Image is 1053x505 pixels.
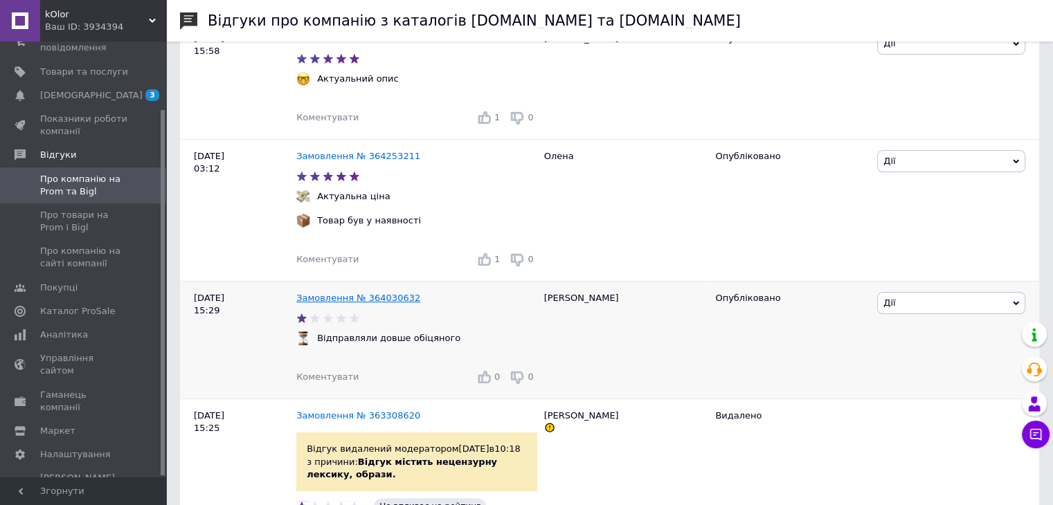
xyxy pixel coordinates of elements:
div: Видалено [715,410,867,422]
span: Замовлення та повідомлення [40,29,128,54]
span: 3 [145,89,159,101]
span: [DEMOGRAPHIC_DATA] [40,89,143,102]
div: [DATE] 15:58 [180,21,296,139]
div: Коментувати [296,371,359,383]
span: Про компанію на сайті компанії [40,245,128,270]
span: Покупці [40,282,78,294]
span: 1 [494,112,500,122]
span: Аналітика [40,329,88,341]
div: Опубліковано [715,292,867,304]
h1: Відгуки про компанію з каталогів [DOMAIN_NAME] та [DOMAIN_NAME] [208,12,741,29]
a: Замовлення № 363308620 [296,410,420,421]
span: Про товари на Prom і Bigl [40,209,128,234]
span: Налаштування [40,448,111,461]
div: Актуальний опис [314,73,402,85]
div: Ваш ID: 3934394 [45,21,166,33]
span: 0 [528,112,533,122]
div: Опубліковано [715,150,867,163]
img: :money_with_wings: [296,190,310,203]
span: Гаманець компанії [40,389,128,414]
div: [PERSON_NAME] [537,281,709,398]
span: Дії [883,38,895,48]
span: Коментувати [296,254,359,264]
a: Замовлення № 364253211 [296,151,420,161]
span: Коментувати [296,371,359,382]
span: Дії [883,297,895,308]
span: Управління сайтом [40,352,128,377]
div: Олена [537,139,709,281]
span: Дії [883,156,895,166]
img: :nerd_face: [296,72,310,86]
div: Відправляли довше обіцяного [314,332,464,345]
div: Актуальна ціна [314,190,393,203]
div: [PERSON_NAME] [537,21,709,139]
div: [DATE] 15:29 [180,281,296,398]
span: Відгуки [40,149,76,161]
div: з причини: [307,456,527,481]
div: Відгук видалений модератором [DATE] в 10:18 [296,432,537,491]
span: Показники роботи компанії [40,113,128,138]
b: Відгук містить нецензурну лексику, образи . [307,457,500,479]
span: 0 [528,254,533,264]
span: Каталог ProSale [40,305,115,318]
div: [DATE] 03:12 [180,139,296,281]
div: Коментувати [296,253,359,266]
img: :package: [296,214,310,228]
span: Маркет [40,425,75,437]
span: 0 [528,371,533,382]
a: Замовлення № 363322164 [296,33,420,44]
span: 1 [494,254,500,264]
div: Товар був у наявності [314,214,424,227]
span: 0 [494,371,500,382]
a: Замовлення № 364030632 [296,293,420,303]
span: Коментувати [296,112,359,122]
button: Чат з покупцем [1022,421,1050,448]
span: Про компанію на Prom та Bigl [40,173,128,198]
div: Коментувати [296,111,359,124]
span: Товари та послуги [40,66,128,78]
span: kOlor [45,8,149,21]
img: :hourglass_flowing_sand: [296,331,310,345]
